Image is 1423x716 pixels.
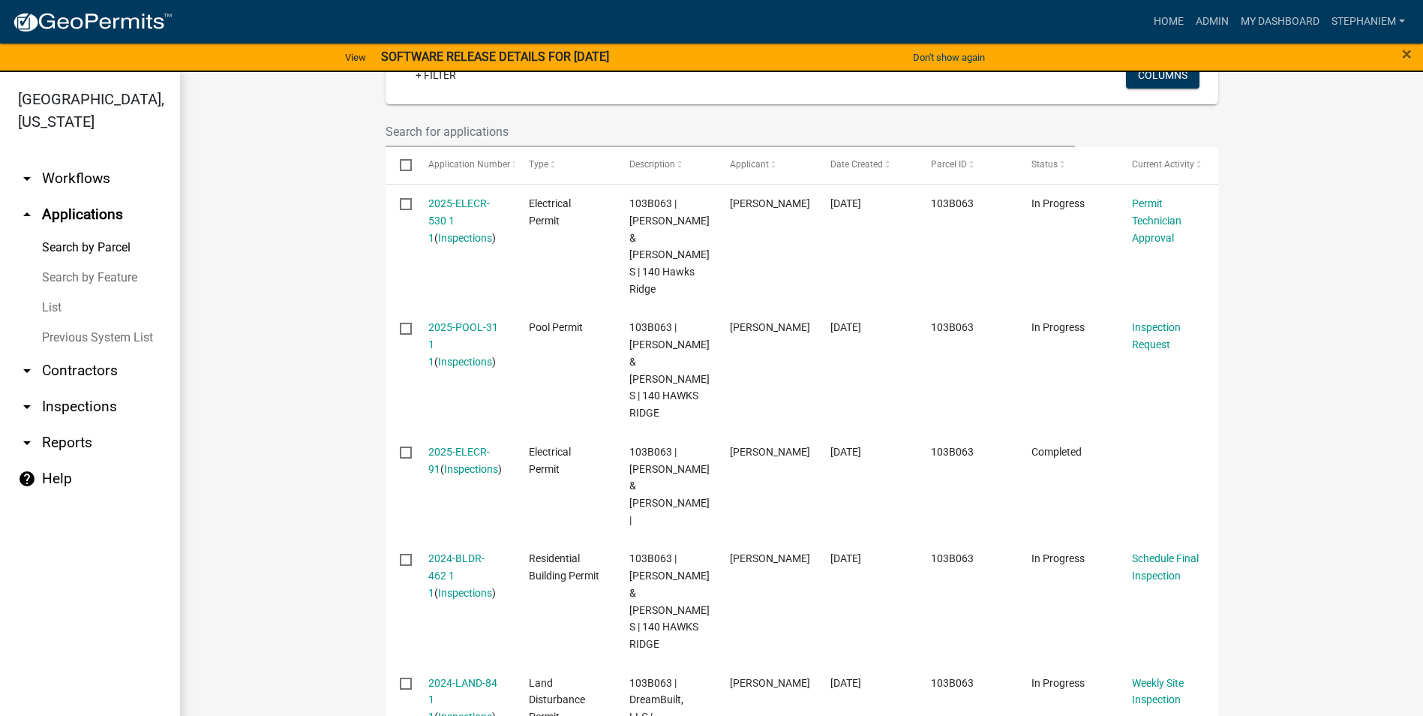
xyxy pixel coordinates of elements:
input: Search for applications [386,116,1076,147]
i: help [18,470,36,488]
a: 2025-ELECR-91 [428,446,490,475]
span: 103B063 | PITTS GREGORY C & AMY S | 140 Hawks Ridge [629,197,710,295]
i: arrow_drop_down [18,362,36,380]
a: Inspections [444,463,498,475]
span: Status [1031,159,1058,170]
span: In Progress [1031,677,1085,689]
button: Columns [1126,62,1199,89]
span: Parcel ID [931,159,967,170]
span: 103B063 [931,446,974,458]
div: ( ) [428,550,500,601]
div: ( ) [428,195,500,246]
a: My Dashboard [1235,8,1325,36]
a: Home [1148,8,1190,36]
span: 103B063 [931,197,974,209]
span: 103B063 [931,321,974,333]
span: Electrical Permit [529,197,571,227]
span: Type [529,159,548,170]
span: Current Activity [1132,159,1194,170]
a: View [339,45,372,70]
a: Permit Technician Approval [1132,197,1181,244]
datatable-header-cell: Parcel ID [917,147,1017,183]
span: Chelci Roberts [730,552,810,564]
a: 2024-BLDR-462 1 1 [428,552,485,599]
a: 2025-POOL-31 1 1 [428,321,498,368]
datatable-header-cell: Select [386,147,414,183]
span: In Progress [1031,197,1085,209]
datatable-header-cell: Current Activity [1118,147,1218,183]
datatable-header-cell: Date Created [816,147,917,183]
a: Weekly Site Inspection [1132,677,1184,706]
span: Applicant [730,159,769,170]
span: 06/04/2025 [830,321,861,333]
span: Chelci Roberts [730,677,810,689]
span: Residential Building Permit [529,552,599,582]
datatable-header-cell: Applicant [716,147,816,183]
span: Ben Moore [730,446,810,458]
a: Schedule Final Inspection [1132,552,1199,582]
span: 103B063 [931,677,974,689]
div: ( ) [428,444,500,478]
span: 12/31/2024 [830,552,861,564]
a: Inspections [438,356,492,368]
datatable-header-cell: Status [1017,147,1118,183]
datatable-header-cell: Type [515,147,615,183]
span: Date Created [830,159,883,170]
div: ( ) [428,319,500,370]
strong: SOFTWARE RELEASE DETAILS FOR [DATE] [381,50,609,64]
span: Application Number [428,159,510,170]
a: Inspection Request [1132,321,1181,350]
span: Electrical Permit [529,446,571,475]
span: Completed [1031,446,1082,458]
span: × [1402,44,1412,65]
span: In Progress [1031,321,1085,333]
span: Ben Moore [730,197,810,209]
a: Inspections [438,587,492,599]
span: Dennis Stevens [730,321,810,333]
a: 2025-ELECR-530 1 1 [428,197,490,244]
span: 02/12/2025 [830,446,861,458]
button: Close [1402,45,1412,63]
a: Admin [1190,8,1235,36]
i: arrow_drop_down [18,434,36,452]
i: arrow_drop_down [18,170,36,188]
span: In Progress [1031,552,1085,564]
span: 09/16/2025 [830,197,861,209]
span: 10/28/2024 [830,677,861,689]
span: 103B063 | PITTS GREGORY C & AMY S | 140 HAWKS RIDGE [629,552,710,650]
span: 103B063 | PITTS GREGORY C & AMY S | 140 HAWKS RIDGE [629,321,710,419]
datatable-header-cell: Application Number [414,147,515,183]
span: 103B063 | PITTS GREGORY C & AMY S | [629,446,710,526]
button: Don't show again [907,45,991,70]
i: arrow_drop_down [18,398,36,416]
datatable-header-cell: Description [615,147,716,183]
a: + Filter [404,62,468,89]
span: 103B063 [931,552,974,564]
span: Description [629,159,675,170]
i: arrow_drop_up [18,206,36,224]
a: Inspections [438,232,492,244]
span: Pool Permit [529,321,583,333]
a: StephanieM [1325,8,1411,36]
